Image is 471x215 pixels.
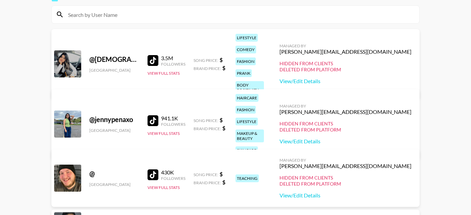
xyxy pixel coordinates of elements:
div: makeup & beauty [235,129,264,142]
div: Followers [161,176,185,181]
div: Deleted from Platform [279,127,411,133]
span: Song Price: [194,118,218,123]
a: View/Edit Details [279,138,411,145]
span: Song Price: [194,58,218,63]
div: lifestyle [235,118,258,125]
div: Managed By [279,43,411,48]
button: View Full Stats [148,131,180,136]
div: fashion [235,106,256,114]
div: Hidden from Clients [279,175,411,181]
div: skincare [235,146,258,154]
strong: $ [220,117,223,123]
div: @ [DEMOGRAPHIC_DATA] [89,55,139,64]
div: Deleted from Platform [279,181,411,187]
span: Brand Price: [194,180,221,185]
strong: $ [220,56,223,63]
div: Deleted from Platform [279,67,411,73]
div: lifestyle [235,34,258,42]
div: 3.5M [161,55,185,62]
div: Followers [161,62,185,67]
div: [GEOGRAPHIC_DATA] [89,128,139,133]
a: View/Edit Details [279,78,411,85]
div: [PERSON_NAME][EMAIL_ADDRESS][DOMAIN_NAME] [279,109,411,115]
div: body positivity [235,81,264,94]
div: [PERSON_NAME][EMAIL_ADDRESS][DOMAIN_NAME] [279,48,411,55]
button: View Full Stats [148,71,180,76]
div: teaching [235,174,259,182]
span: Brand Price: [194,66,221,71]
input: Search by User Name [64,9,415,20]
div: [GEOGRAPHIC_DATA] [89,68,139,73]
div: comedy [235,46,256,53]
div: Followers [161,122,185,127]
div: Managed By [279,103,411,109]
div: fashion [235,57,256,65]
strong: $ [222,179,225,185]
button: View Full Stats [148,185,180,190]
a: View/Edit Details [279,192,411,199]
span: Song Price: [194,172,218,177]
strong: $ [222,65,225,71]
strong: $ [220,171,223,177]
div: haircare [235,94,259,102]
div: prank [235,69,252,77]
div: [GEOGRAPHIC_DATA] [89,182,139,187]
div: [PERSON_NAME][EMAIL_ADDRESS][DOMAIN_NAME] [279,163,411,169]
div: Hidden from Clients [279,121,411,127]
div: Hidden from Clients [279,61,411,67]
strong: $ [222,125,225,131]
div: @ jennypenaxo [89,115,139,124]
span: Brand Price: [194,126,221,131]
div: @ [89,169,139,178]
div: Managed By [279,158,411,163]
div: 941.1K [161,115,185,122]
div: 430K [161,169,185,176]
